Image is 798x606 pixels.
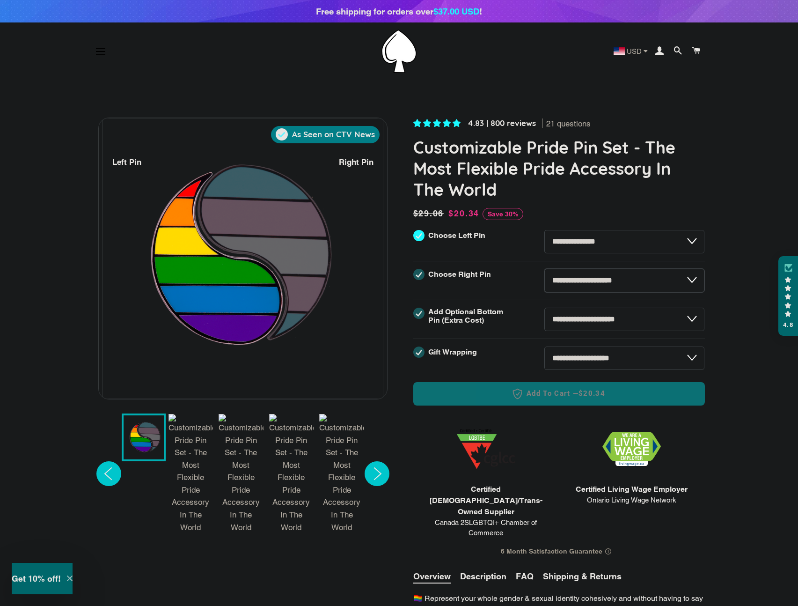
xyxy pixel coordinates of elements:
[316,5,482,18] div: Free shipping for orders over !
[468,118,536,128] span: 4.83 | 800 reviews
[413,543,705,561] div: 6 Month Satisfaction Guarantee
[602,432,661,466] img: 1706832627.png
[413,382,705,406] button: Add to Cart —$20.34
[166,414,216,538] button: 2 / 9
[433,6,479,16] span: $37.00 USD
[516,570,534,583] button: FAQ
[428,231,485,240] label: Choose Left Pin
[266,414,317,538] button: 4 / 9
[168,414,213,533] img: Customizable Pride Pin Set - The Most Flexible Pride Accessory In The World
[122,414,166,461] button: 1 / 9
[483,208,523,220] span: Save 30%
[627,48,642,55] span: USD
[418,484,555,517] span: Certified [DEMOGRAPHIC_DATA]/Trans-Owned Supplier
[319,414,364,533] img: Customizable Pride Pin Set - The Most Flexible Pride Accessory In The World
[418,517,555,539] span: Canada 2SLGBTQI+ Chamber of Commerce
[413,118,463,128] span: 4.83 stars
[99,118,387,399] div: 1 / 9
[94,414,124,538] button: Previous slide
[316,414,367,538] button: 5 / 9
[428,348,477,356] label: Gift Wrapping
[543,570,622,583] button: Shipping & Returns
[362,414,392,538] button: Next slide
[448,208,479,218] span: $20.34
[413,570,451,584] button: Overview
[216,414,266,538] button: 3 / 9
[778,256,798,336] div: Click to open Judge.me floating reviews tab
[783,322,794,328] div: 4.8
[460,570,506,583] button: Description
[546,118,591,130] span: 21 questions
[413,207,447,220] span: $29.06
[269,414,314,533] img: Customizable Pride Pin Set - The Most Flexible Pride Accessory In The World
[576,484,688,495] span: Certified Living Wage Employer
[413,137,705,200] h1: Customizable Pride Pin Set - The Most Flexible Pride Accessory In The World
[428,308,507,325] label: Add Optional Bottom Pin (Extra Cost)
[339,156,373,169] div: Right Pin
[576,495,688,506] span: Ontario Living Wage Network
[219,414,264,533] img: Customizable Pride Pin Set - The Most Flexible Pride Accessory In The World
[381,30,417,73] img: Pin-Ace
[427,388,691,400] span: Add to Cart —
[457,429,515,469] img: 1705457225.png
[578,389,605,399] span: $20.34
[428,270,491,279] label: Choose Right Pin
